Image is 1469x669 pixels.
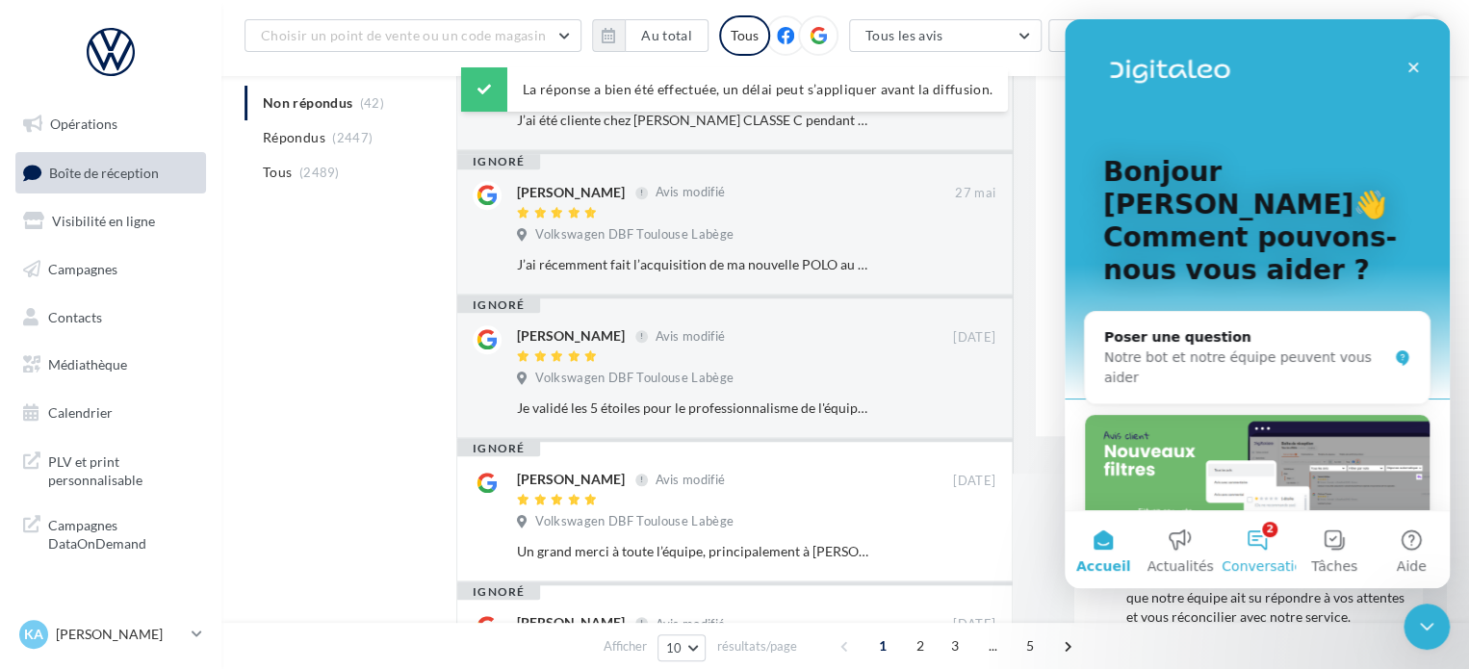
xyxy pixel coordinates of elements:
[12,104,210,144] a: Opérations
[48,308,102,324] span: Contacts
[517,470,625,489] div: [PERSON_NAME]
[719,15,770,56] div: Tous
[517,111,870,130] div: J’ai été cliente chez [PERSON_NAME] CLASSE C pendant 40 ans j’ai décidé de changer de marque je s...
[517,399,870,418] div: Je validé les 5 étoiles pour le professionnalisme de l'équipe à qui j'ai eu à faire lors de l'ach...
[12,345,210,385] a: Médiathèque
[655,328,725,344] span: Avis modifié
[716,637,796,656] span: résultats/page
[955,185,995,202] span: 27 mai
[604,637,647,656] span: Afficher
[535,513,734,530] span: Volkswagen DBF Toulouse Labège
[457,584,540,600] div: ignoré
[457,441,540,456] div: ignoré
[1048,19,1194,52] button: Filtrer par note
[48,512,198,553] span: Campagnes DataOnDemand
[657,634,707,661] button: 10
[517,183,625,202] div: [PERSON_NAME]
[461,67,1008,112] div: La réponse a bien été effectuée, un délai peut s’appliquer avant la diffusion.
[592,19,709,52] button: Au total
[263,163,292,182] span: Tous
[953,473,995,490] span: [DATE]
[49,164,159,180] span: Boîte de réception
[12,504,210,561] a: Campagnes DataOnDemand
[12,393,210,433] a: Calendrier
[1065,19,1450,588] iframe: Intercom live chat
[655,472,725,487] span: Avis modifié
[245,19,581,52] button: Choisir un point de vente ou un code magasin
[15,616,206,653] a: KA [PERSON_NAME]
[977,630,1008,661] span: ...
[517,255,870,274] div: J’ai récemment fait l’acquisition de ma nouvelle POLO au DBF de labege et j’ai été agréablement s...
[24,625,43,644] span: KA
[48,404,113,421] span: Calendrier
[56,625,184,644] p: [PERSON_NAME]
[625,19,709,52] button: Au total
[12,297,210,338] a: Contacts
[940,630,970,661] span: 3
[261,27,546,43] span: Choisir un point de vente ou un code magasin
[299,165,340,180] span: (2489)
[1404,604,1450,650] iframe: Intercom live chat
[905,630,936,661] span: 2
[12,152,210,193] a: Boîte de réception
[48,449,198,490] span: PLV et print personnalisable
[849,19,1042,52] button: Tous les avis
[12,249,210,290] a: Campagnes
[867,630,898,661] span: 1
[865,27,943,43] span: Tous les avis
[655,185,725,200] span: Avis modifié
[517,613,625,632] div: [PERSON_NAME]
[655,615,725,630] span: Avis modifié
[953,616,995,633] span: [DATE]
[535,370,734,387] span: Volkswagen DBF Toulouse Labège
[12,201,210,242] a: Visibilité en ligne
[12,441,210,498] a: PLV et print personnalisable
[457,297,540,313] div: ignoré
[52,213,155,229] span: Visibilité en ligne
[457,154,540,169] div: ignoré
[332,130,373,145] span: (2447)
[666,640,683,656] span: 10
[953,329,995,347] span: [DATE]
[517,326,625,346] div: [PERSON_NAME]
[48,261,117,277] span: Campagnes
[48,356,127,373] span: Médiathèque
[517,542,870,561] div: Un grand merci à toute l’équipe, principalement à [PERSON_NAME] pour nous avoir trouvé notre voit...
[50,116,117,132] span: Opérations
[263,128,325,147] span: Répondus
[1015,630,1045,661] span: 5
[535,226,734,244] span: Volkswagen DBF Toulouse Labège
